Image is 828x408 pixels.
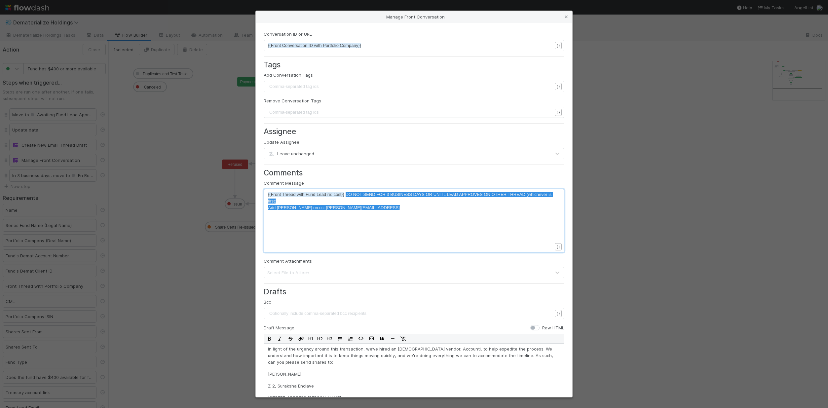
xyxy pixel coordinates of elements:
[268,205,400,210] span: Add [PERSON_NAME] on cc: [PERSON_NAME][EMAIL_ADDRESS]
[264,97,321,104] label: Remove Conversation Tags
[268,192,553,204] span: DO NOT SEND FOR 3 BUSINESS DAYS OR UNTIL LEAD APPROVES ON OTHER THREAD (whichever is first)
[268,346,560,365] p: In light of the urgency around this transaction, we’ve hired an [DEMOGRAPHIC_DATA] vendor, Accoun...
[542,324,564,331] label: Raw HTML
[315,334,325,343] button: H2
[377,334,387,343] button: Blockquote
[555,109,562,116] button: { }
[264,258,312,264] label: Comment Attachments
[334,334,345,343] button: Bullet List
[398,334,408,343] button: Remove Format
[268,383,560,389] p: Z-2, Suraksha Enclave
[267,151,314,156] span: Leave unchanged
[268,394,560,401] p: [STREET_ADDRESS][PERSON_NAME]
[325,334,334,343] button: H3
[264,324,294,331] label: Draft Message
[345,334,356,343] button: Ordered List
[387,334,398,343] button: Horizontal Rule
[555,42,562,49] button: { }
[285,334,296,343] button: Strikethrough
[264,139,299,145] label: Update Assignee
[268,43,361,48] span: {{Front Conversation ID with Portfolio Company}}
[555,310,562,317] button: { }
[296,334,306,343] button: Edit Link
[264,334,275,343] button: Bold
[275,334,285,343] button: Italic
[268,371,560,377] p: [PERSON_NAME]
[555,243,562,250] button: { }
[264,287,564,296] h3: Drafts
[264,60,564,69] h3: Tags
[264,72,313,78] label: Add Conversation Tags
[264,127,564,136] h3: Assignee
[264,299,271,305] label: Bcc
[306,334,315,343] button: H1
[356,334,366,343] button: Code
[267,269,309,276] div: Select File to Attach
[268,192,344,197] span: {{Front Thread with Fund Lead re: cost}}
[366,334,377,343] button: Code Block
[264,168,564,177] h3: Comments
[264,180,304,186] label: Comment Message
[256,11,572,23] div: Manage Front Conversation
[555,83,562,90] button: { }
[264,31,312,37] label: Conversation ID or URL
